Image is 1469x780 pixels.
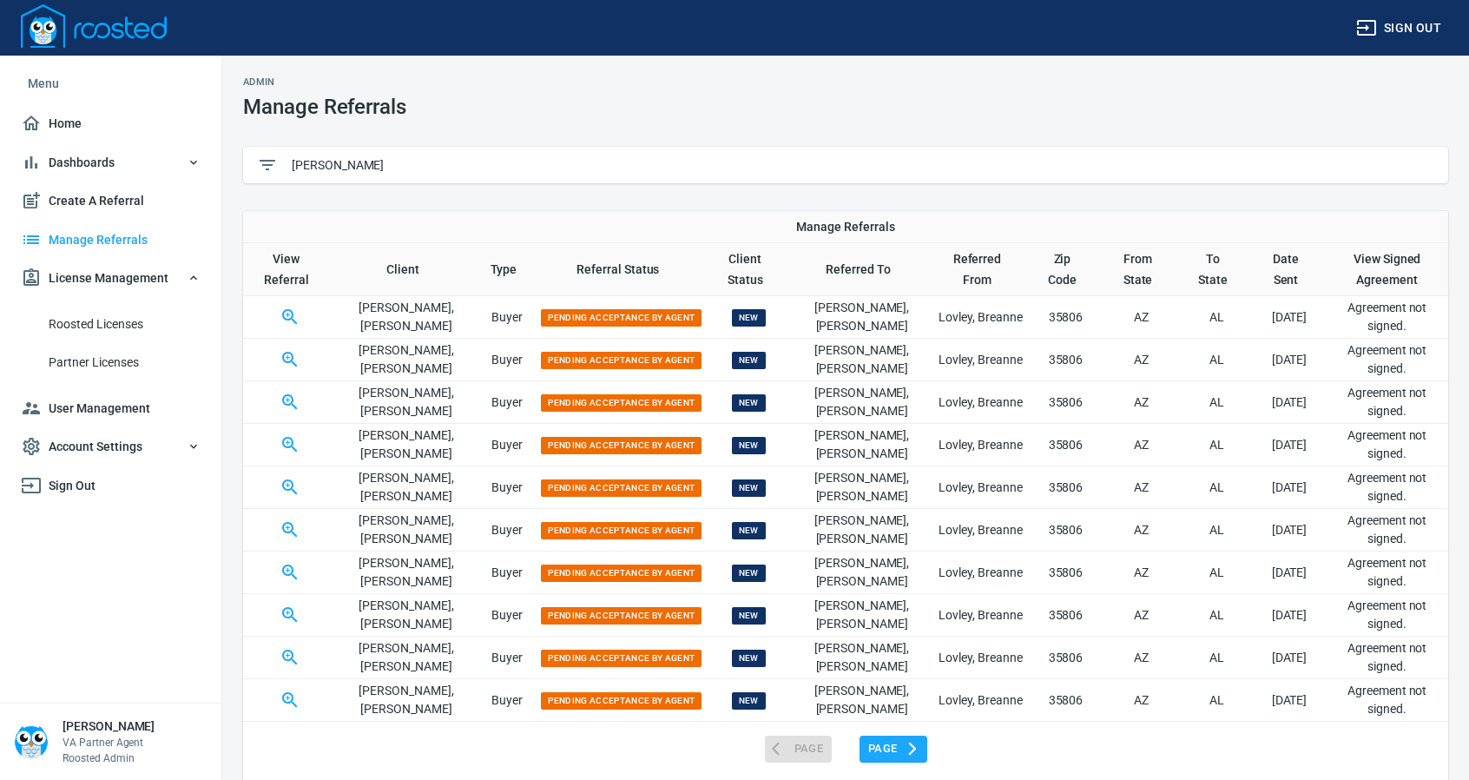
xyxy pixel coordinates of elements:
[1030,552,1103,594] td: 35806
[21,436,201,458] span: Account Settings
[14,389,208,428] a: User Management
[243,76,406,88] h2: Admin
[1333,426,1441,463] p: Agreement not signed.
[337,384,477,420] p: [PERSON_NAME] , [PERSON_NAME]
[1356,17,1441,39] span: Sign out
[21,398,201,420] span: User Management
[1181,679,1253,722] td: AL
[537,243,705,296] th: Toggle SortBy
[337,299,477,335] p: [PERSON_NAME] , [PERSON_NAME]
[1102,243,1181,296] th: Toggle SortBy
[477,308,538,327] p: Buyer
[337,512,477,548] p: [PERSON_NAME] , [PERSON_NAME]
[541,309,702,327] span: Pending Acceptance by Agent
[732,565,766,582] span: New
[337,682,477,718] p: [PERSON_NAME] , [PERSON_NAME]
[49,314,201,335] span: Roosted Licenses
[477,243,538,296] th: Toggle SortBy
[1030,243,1103,296] th: Toggle SortBy
[1253,564,1327,582] p: [DATE]
[63,750,155,766] p: Roosted Admin
[1181,424,1253,466] td: AL
[21,113,201,135] span: Home
[1333,597,1441,633] p: Agreement not signed.
[14,182,208,221] a: Create A Referral
[14,104,208,143] a: Home
[1102,509,1181,552] td: AZ
[14,343,208,382] a: Partner Licenses
[1333,554,1441,591] p: Agreement not signed.
[732,394,766,412] span: New
[14,724,49,759] img: Person
[1333,639,1441,676] p: Agreement not signed.
[932,243,1030,296] th: Toggle SortBy
[732,309,766,327] span: New
[1181,296,1253,339] td: AL
[792,384,932,420] p: [PERSON_NAME] , [PERSON_NAME]
[541,650,702,667] span: Pending Acceptance by Agent
[932,393,1030,412] p: Lovley , Breanne
[337,597,477,633] p: [PERSON_NAME] , [PERSON_NAME]
[541,522,702,539] span: Pending Acceptance by Agent
[477,479,538,497] p: Buyer
[1181,594,1253,637] td: AL
[337,243,477,296] th: Toggle SortBy
[337,469,477,506] p: [PERSON_NAME] , [PERSON_NAME]
[732,692,766,710] span: New
[477,521,538,539] p: Buyer
[932,308,1030,327] p: Lovley , Breanne
[732,522,766,539] span: New
[1253,479,1327,497] p: [DATE]
[1102,296,1181,339] td: AZ
[1181,381,1253,424] td: AL
[1030,424,1103,466] td: 35806
[1253,351,1327,369] p: [DATE]
[1326,243,1448,296] th: View Signed Agreement
[732,607,766,625] span: New
[1181,466,1253,509] td: AL
[792,469,932,506] p: [PERSON_NAME] , [PERSON_NAME]
[932,564,1030,582] p: Lovley , Breanne
[1030,679,1103,722] td: 35806
[1333,469,1441,506] p: Agreement not signed.
[14,466,208,506] a: Sign Out
[792,243,932,296] th: Toggle SortBy
[337,426,477,463] p: [PERSON_NAME] , [PERSON_NAME]
[1253,649,1327,667] p: [DATE]
[932,436,1030,454] p: Lovley , Breanne
[1102,424,1181,466] td: AZ
[337,639,477,676] p: [PERSON_NAME] , [PERSON_NAME]
[792,682,932,718] p: [PERSON_NAME] , [PERSON_NAME]
[63,735,155,750] p: VA Partner Agent
[63,717,155,735] h6: [PERSON_NAME]
[1333,341,1441,378] p: Agreement not signed.
[1181,243,1253,296] th: Toggle SortBy
[932,691,1030,710] p: Lovley , Breanne
[705,243,792,296] th: Toggle SortBy
[1102,381,1181,424] td: AZ
[792,426,932,463] p: [PERSON_NAME] , [PERSON_NAME]
[477,564,538,582] p: Buyer
[1030,509,1103,552] td: 35806
[1181,637,1253,679] td: AL
[21,268,201,289] span: License Management
[21,475,201,497] span: Sign Out
[21,152,201,174] span: Dashboards
[14,305,208,344] a: Roosted Licenses
[541,565,702,582] span: Pending Acceptance by Agent
[1102,637,1181,679] td: AZ
[14,259,208,298] button: License Management
[792,639,932,676] p: [PERSON_NAME] , [PERSON_NAME]
[243,243,337,296] th: View Referral
[49,352,201,373] span: Partner Licenses
[732,650,766,667] span: New
[477,436,538,454] p: Buyer
[1030,339,1103,381] td: 35806
[243,211,1448,243] th: Manage Referrals
[1333,682,1441,718] p: Agreement not signed.
[477,393,538,412] p: Buyer
[541,479,702,497] span: Pending Acceptance by Agent
[541,607,702,625] span: Pending Acceptance by Agent
[868,739,919,759] span: Page
[732,479,766,497] span: New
